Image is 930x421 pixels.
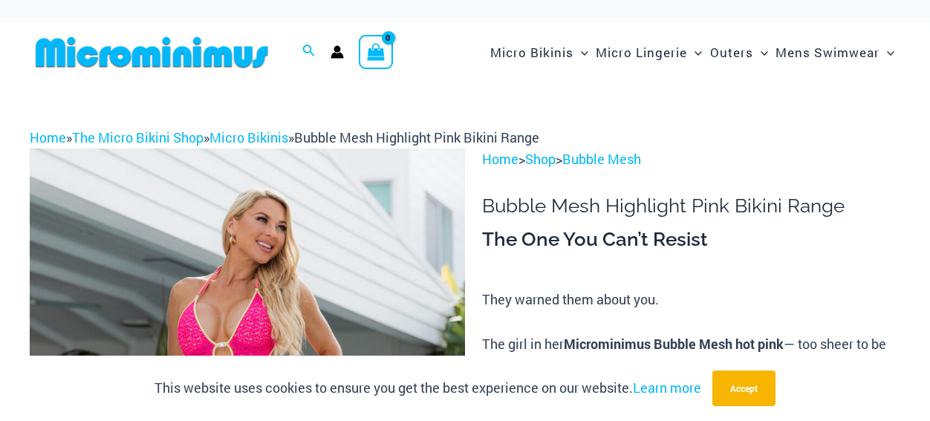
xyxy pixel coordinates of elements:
a: Micro Bikinis [209,128,288,146]
img: MM SHOP LOGO FLAT [30,36,274,69]
span: Micro Lingerie [596,33,687,71]
a: Mens SwimwearMenu ToggleMenu Toggle [772,30,898,75]
b: Microminimus Bubble Mesh hot pink [564,335,784,353]
button: Accept [712,371,775,406]
h1: Bubble Mesh Highlight Pink Bikini Range [482,195,900,218]
span: Menu Toggle [753,33,768,71]
a: Home [30,128,66,146]
span: Menu Toggle [687,33,702,71]
a: View Shopping Cart, empty [359,35,393,69]
span: Menu Toggle [879,33,894,71]
nav: Site Navigation [484,27,900,77]
a: Micro LingerieMenu ToggleMenu Toggle [592,30,706,75]
p: This website uses cookies to ensure you get the best experience on our website. [155,377,701,399]
p: > > [482,149,900,171]
span: Menu Toggle [573,33,588,71]
span: » » » [30,128,539,146]
a: Home [482,150,518,168]
a: Shop [525,150,556,168]
a: The Micro Bikini Shop [72,128,204,146]
span: Mens Swimwear [775,33,879,71]
a: Search icon link [302,42,316,62]
a: OutersMenu ToggleMenu Toggle [706,30,772,75]
a: Bubble Mesh [562,150,641,168]
span: Bubble Mesh Highlight Pink Bikini Range [294,128,539,146]
a: Micro BikinisMenu ToggleMenu Toggle [487,30,592,75]
span: Micro Bikinis [490,33,573,71]
h3: The One You Can’t Resist [482,227,900,252]
a: Account icon link [331,45,344,59]
span: Outers [710,33,753,71]
a: Learn more [633,379,701,396]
